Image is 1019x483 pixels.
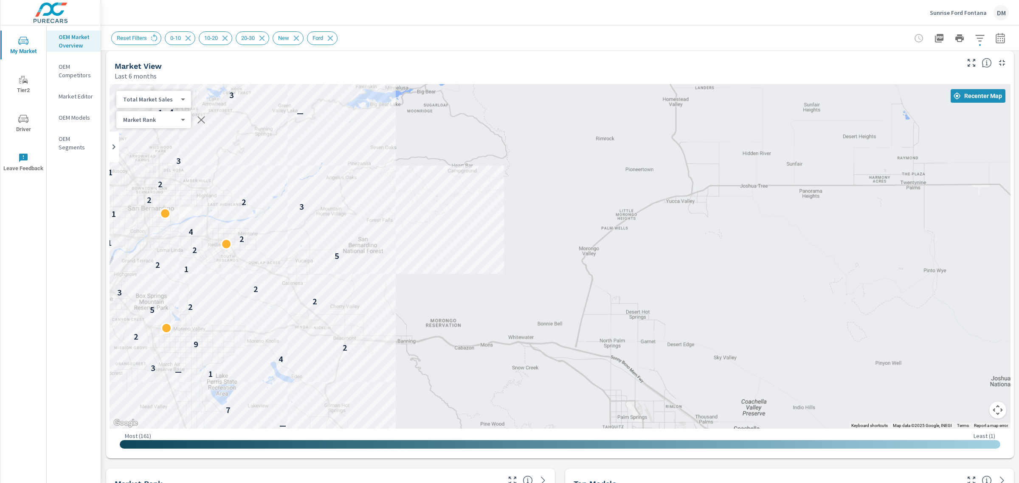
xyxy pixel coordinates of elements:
div: Market Editor [47,90,101,103]
p: 2 [155,260,160,270]
span: Ford [307,35,328,41]
span: Reset Filters [112,35,152,41]
p: 1 [108,167,113,177]
h5: Market View [115,62,162,70]
p: OEM Segments [59,135,94,152]
div: Total Market Sales [116,116,184,124]
p: 2 [147,195,151,205]
span: Recenter Map [954,92,1002,100]
p: 2 [158,179,162,189]
div: 20-30 [236,31,269,45]
p: 3 [299,202,304,212]
p: 2 [312,296,317,306]
p: OEM Competitors [59,62,94,79]
a: Terms (opens in new tab) [957,423,969,428]
div: DM [994,5,1009,20]
p: 3 [151,363,155,373]
p: 2 [253,284,258,294]
p: 2 [239,234,244,244]
span: 10-20 [199,35,223,41]
div: Ford [307,31,338,45]
p: Total Market Sales [123,95,177,103]
div: Total Market Sales [116,95,184,104]
div: 10-20 [199,31,232,45]
span: Driver [3,114,44,135]
p: 3 [176,156,180,166]
div: OEM Competitors [47,60,101,81]
p: — [279,420,286,430]
button: Map camera controls [989,402,1006,418]
button: Select Date Range [992,30,1009,47]
p: 5 [335,251,339,261]
div: OEM Segments [47,132,101,154]
p: 1 [184,264,189,274]
p: 2 [188,302,192,312]
p: Market Editor [59,92,94,101]
p: Sunrise Ford Fontana [930,9,987,17]
span: Leave Feedback [3,153,44,174]
p: OEM Market Overview [59,33,94,50]
p: 1 [208,369,213,379]
span: 0-10 [165,35,186,41]
button: Keyboard shortcuts [851,423,888,429]
img: Google [112,418,140,429]
div: nav menu [0,25,46,182]
div: New [273,31,304,45]
div: OEM Market Overview [47,31,101,52]
button: Print Report [951,30,968,47]
span: Map data ©2025 Google, INEGI [893,423,952,428]
a: Report a map error [974,423,1008,428]
p: 2 [134,331,138,342]
p: 9 [194,339,198,349]
button: "Export Report to PDF" [931,30,948,47]
p: OEM Models [59,113,94,122]
p: Last 6 months [115,71,157,81]
p: 1 [107,238,112,248]
p: 2 [343,343,347,353]
p: 2 [192,245,197,255]
p: Most ( 161 ) [125,432,151,440]
a: Open this area in Google Maps (opens a new window) [112,418,140,429]
p: 7 [226,405,230,415]
p: 3 [117,287,121,298]
p: 1 [112,209,116,219]
div: OEM Models [47,111,101,124]
p: 4 [189,227,193,237]
p: Market Rank [123,116,177,124]
p: — [175,366,182,376]
p: 5 [150,305,154,315]
p: 2 [242,197,246,207]
p: 4 [279,354,283,364]
span: My Market [3,36,44,56]
span: New [273,35,294,41]
button: Recenter Map [951,89,1005,103]
div: Reset Filters [111,31,161,45]
button: Minimize Widget [995,56,1009,70]
p: — [297,108,304,118]
span: 20-30 [236,35,260,41]
p: 3 [229,90,234,100]
div: 0-10 [165,31,195,45]
span: Tier2 [3,75,44,95]
p: Least ( 1 ) [974,432,995,440]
